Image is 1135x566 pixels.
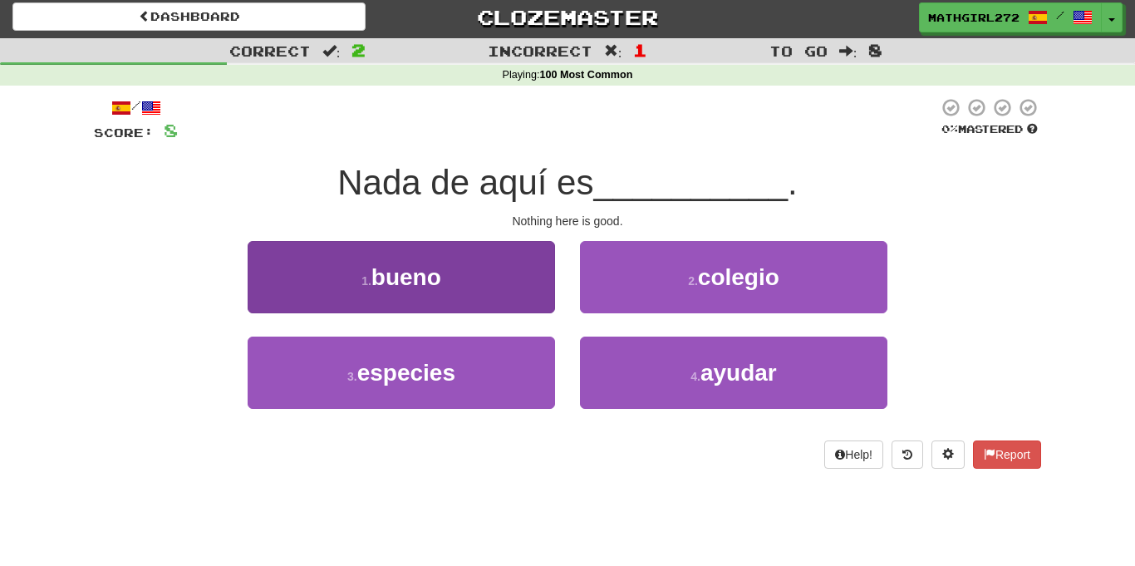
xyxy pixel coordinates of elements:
[357,360,455,386] span: especies
[322,44,341,58] span: :
[633,40,647,60] span: 1
[248,337,555,409] button: 3.especies
[1056,9,1064,21] span: /
[351,40,366,60] span: 2
[248,241,555,313] button: 1.bueno
[371,264,441,290] span: bueno
[94,97,178,118] div: /
[593,163,788,202] span: __________
[347,370,357,383] small: 3 .
[938,122,1041,137] div: Mastered
[769,42,828,59] span: To go
[824,440,883,469] button: Help!
[580,241,887,313] button: 2.colegio
[229,42,311,59] span: Correct
[391,2,744,32] a: Clozemaster
[94,126,154,140] span: Score:
[973,440,1041,469] button: Report
[361,274,371,288] small: 1 .
[488,42,592,59] span: Incorrect
[604,44,622,58] span: :
[690,370,700,383] small: 4 .
[919,2,1102,32] a: Mathgirl272 /
[868,40,882,60] span: 8
[94,213,1041,229] div: Nothing here is good.
[839,44,857,58] span: :
[892,440,923,469] button: Round history (alt+y)
[688,274,698,288] small: 2 .
[337,163,593,202] span: Nada de aquí es
[539,69,632,81] strong: 100 Most Common
[12,2,366,31] a: Dashboard
[580,337,887,409] button: 4.ayudar
[928,10,1020,25] span: Mathgirl272
[700,360,777,386] span: ayudar
[698,264,779,290] span: colegio
[941,122,958,135] span: 0 %
[164,120,178,140] span: 8
[788,163,798,202] span: .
